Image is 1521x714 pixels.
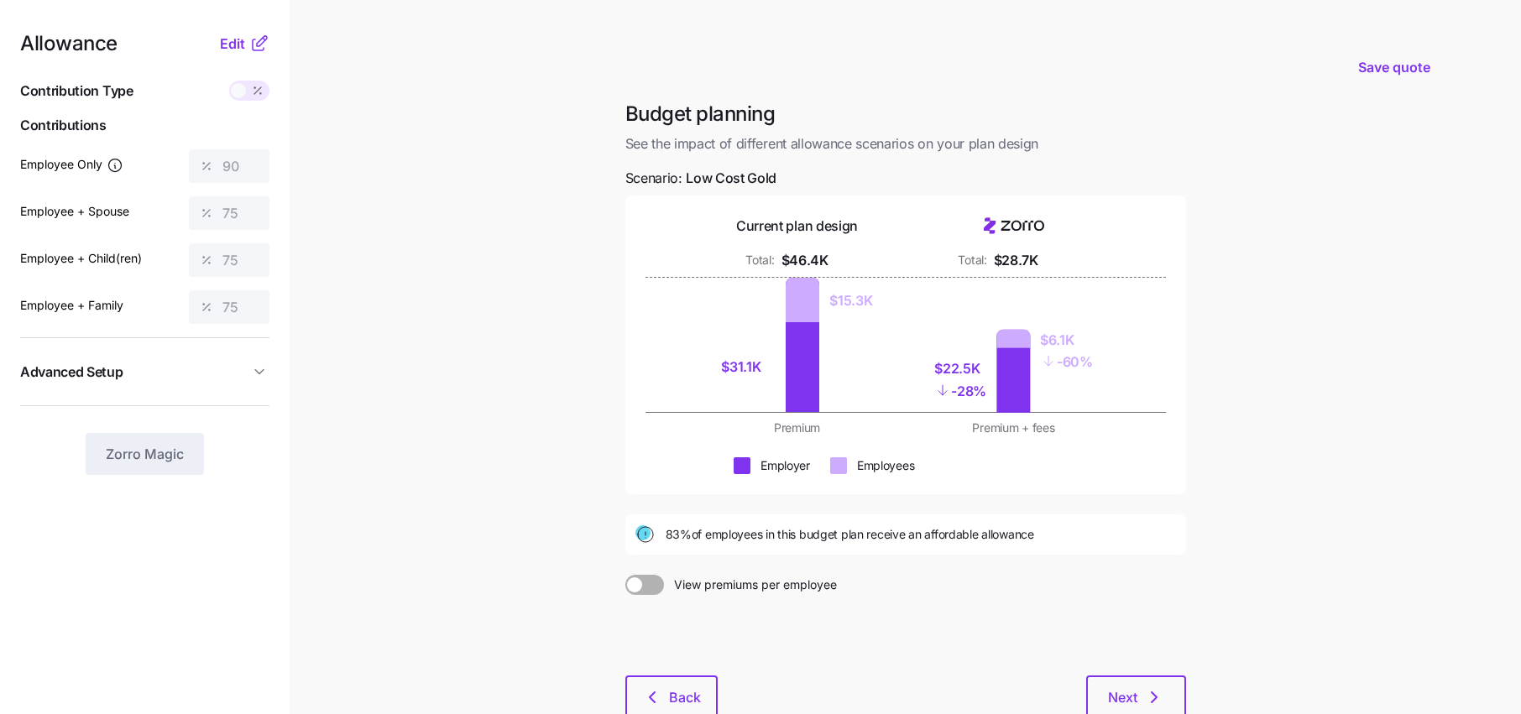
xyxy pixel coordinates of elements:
[934,358,986,379] div: $22.5K
[625,101,1186,127] h1: Budget planning
[958,252,986,268] div: Total:
[20,362,123,383] span: Advanced Setup
[721,357,776,378] div: $31.1K
[916,420,1112,436] div: Premium + fees
[86,433,204,475] button: Zorro Magic
[20,115,269,136] span: Contributions
[625,133,1186,154] span: See the impact of different allowance scenarios on your plan design
[220,34,249,54] button: Edit
[745,252,774,268] div: Total:
[1040,330,1093,351] div: $6.1K
[829,290,872,311] div: $15.3K
[699,420,896,436] div: Premium
[1040,350,1093,373] div: - 60%
[20,202,129,221] label: Employee + Spouse
[781,250,828,271] div: $46.4K
[20,155,123,174] label: Employee Only
[20,296,123,315] label: Employee + Family
[20,249,142,268] label: Employee + Child(ren)
[994,250,1038,271] div: $28.7K
[666,526,1034,543] span: 83% of employees in this budget plan receive an affordable allowance
[736,216,858,237] div: Current plan design
[1358,57,1430,77] span: Save quote
[20,81,133,102] span: Contribution Type
[20,34,118,54] span: Allowance
[664,575,837,595] span: View premiums per employee
[106,444,184,464] span: Zorro Magic
[1108,687,1137,707] span: Next
[934,379,986,402] div: - 28%
[669,687,701,707] span: Back
[220,34,245,54] span: Edit
[625,168,777,189] span: Scenario:
[857,457,914,474] div: Employees
[686,168,776,189] span: Low Cost Gold
[760,457,810,474] div: Employer
[1345,44,1444,91] button: Save quote
[20,352,269,393] button: Advanced Setup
